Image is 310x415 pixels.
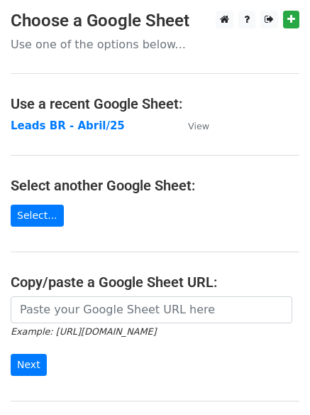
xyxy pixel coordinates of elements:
small: Example: [URL][DOMAIN_NAME] [11,326,156,337]
h4: Select another Google Sheet: [11,177,299,194]
h3: Choose a Google Sheet [11,11,299,31]
h4: Use a recent Google Sheet: [11,95,299,112]
input: Next [11,354,47,376]
h4: Copy/paste a Google Sheet URL: [11,274,299,291]
small: View [188,121,209,131]
input: Paste your Google Sheet URL here [11,296,292,323]
a: View [174,119,209,132]
p: Use one of the options below... [11,37,299,52]
a: Leads BR - Abril/25 [11,119,125,132]
a: Select... [11,205,64,227]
